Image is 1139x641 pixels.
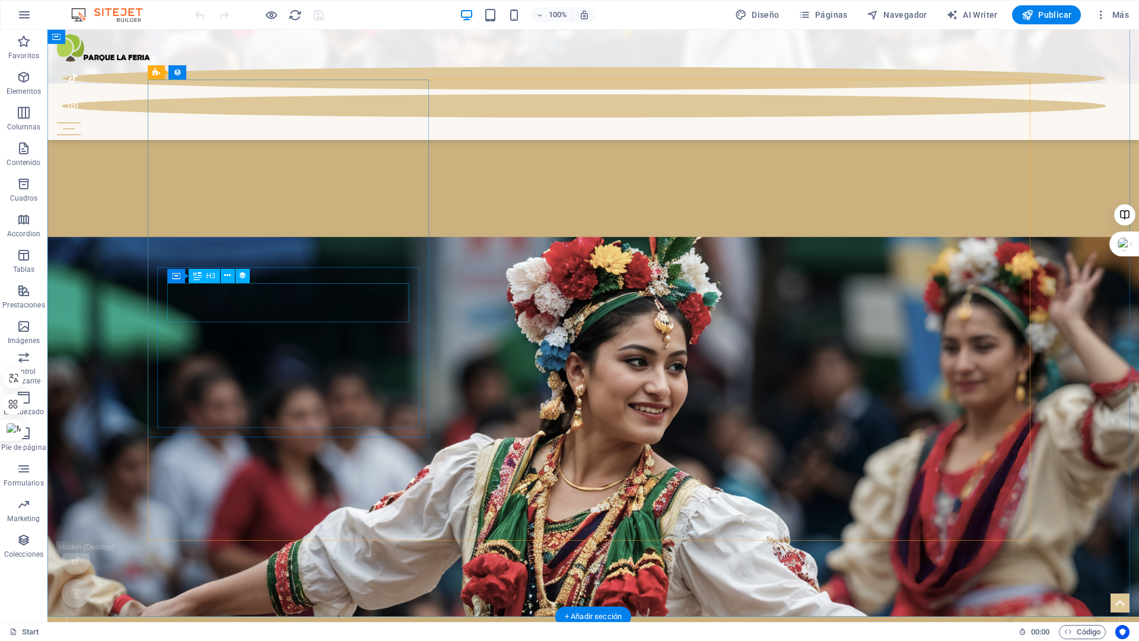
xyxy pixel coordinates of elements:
span: Más [1095,9,1129,21]
div: Diseño (Ctrl+Alt+Y) [730,5,784,24]
button: Haz clic para salir del modo de previsualización y seguir editando [264,8,278,22]
h6: Tiempo de la sesión [1019,625,1050,639]
span: : [1039,627,1041,636]
span: Publicar [1022,9,1072,21]
p: Contenido [7,158,40,167]
div: + Añadir sección [555,607,631,627]
p: Pie de página [1,443,46,452]
span: Navegador [867,9,927,21]
p: Prestaciones [2,300,44,310]
p: Formularios [4,478,43,488]
i: Volver a cargar página [288,8,302,22]
button: Páginas [794,5,852,24]
button: Código [1059,625,1106,639]
p: Colecciones [4,550,43,559]
button: Navegador [862,5,932,24]
button: Usercentrics [1115,625,1130,639]
button: Publicar [1012,5,1081,24]
p: Marketing [7,514,40,523]
h6: 100% [548,8,567,22]
button: AI Writer [941,5,1003,24]
p: Accordion [7,229,40,239]
span: Páginas [798,9,848,21]
button: Diseño [730,5,784,24]
span: AI Writer [946,9,998,21]
span: 00 00 [1031,625,1049,639]
p: Encabezado [4,407,44,417]
span: Diseño [735,9,780,21]
i: Al redimensionar, ajustar el nivel de zoom automáticamente para ajustarse al dispositivo elegido. [579,9,590,20]
button: Más [1090,5,1134,24]
img: Editor Logo [68,8,157,22]
p: Favoritos [8,51,39,61]
p: Imágenes [8,336,40,345]
p: Cuadros [10,193,38,203]
p: Elementos [7,87,41,96]
button: reload [288,8,302,22]
span: Código [1064,625,1100,639]
p: Tablas [13,265,35,274]
span: H3 [206,272,215,280]
a: Haz clic para cancelar la selección y doble clic para abrir páginas [9,625,39,639]
button: 100% [530,8,572,22]
p: Columnas [7,122,41,132]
